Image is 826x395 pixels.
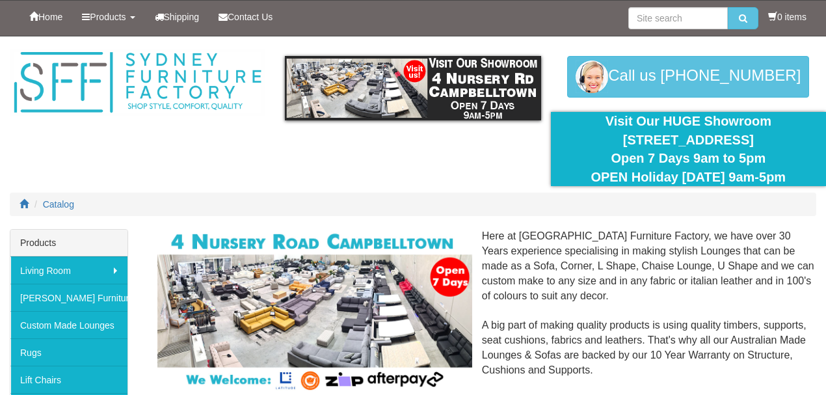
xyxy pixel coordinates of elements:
a: Living Room [10,256,127,284]
img: Sydney Furniture Factory [10,49,265,116]
span: Contact Us [228,12,273,22]
a: Contact Us [209,1,282,33]
img: Corner Modular Lounges [157,229,472,393]
span: Home [38,12,62,22]
input: Site search [628,7,728,29]
a: Custom Made Lounges [10,311,127,338]
div: Visit Our HUGE Showroom [STREET_ADDRESS] Open 7 Days 9am to 5pm OPEN Holiday [DATE] 9am-5pm [561,112,816,186]
a: [PERSON_NAME] Furniture [10,284,127,311]
a: Lift Chairs [10,366,127,393]
a: Products [72,1,144,33]
li: 0 items [768,10,806,23]
span: Shipping [164,12,200,22]
span: Products [90,12,126,22]
a: Home [20,1,72,33]
div: Products [10,230,127,256]
img: showroom.gif [285,56,540,120]
a: Catalog [43,199,74,210]
a: Shipping [145,1,209,33]
a: Rugs [10,338,127,366]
